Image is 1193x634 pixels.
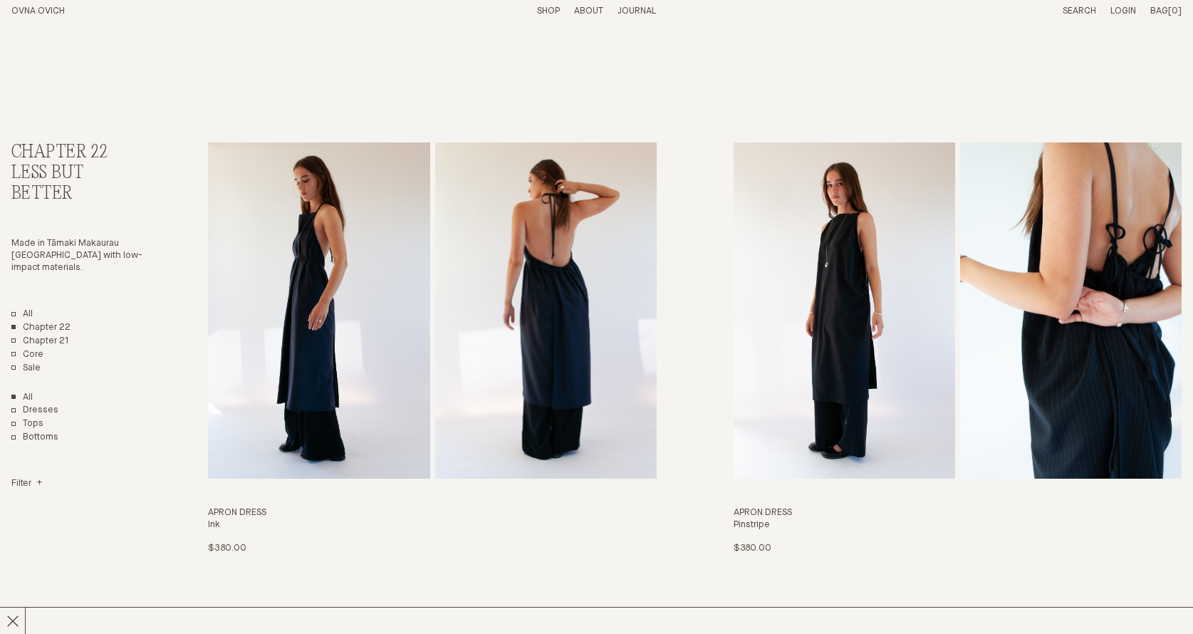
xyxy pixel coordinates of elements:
[574,6,603,18] summary: About
[11,349,43,361] a: Core
[537,6,560,16] a: Shop
[208,142,429,479] img: Apron Dress
[11,322,71,334] a: Chapter 22
[11,308,33,321] a: All
[734,142,955,479] img: Apron Dress
[11,432,58,444] a: Bottoms
[208,519,656,531] h4: Ink
[208,507,656,519] h3: Apron Dress
[618,6,656,16] a: Journal
[1150,6,1168,16] span: Bag
[11,363,41,375] a: Sale
[11,163,147,204] h3: Less But Better
[734,544,771,553] span: $380.00
[11,478,42,490] summary: Filter
[11,405,58,417] a: Dresses
[11,336,69,348] a: Chapter 21
[208,544,246,553] span: $380.00
[734,142,1182,555] a: Apron Dress
[208,142,656,555] a: Apron Dress
[11,142,147,163] h2: Chapter 22
[1110,6,1136,16] a: Login
[1168,6,1182,16] span: [0]
[1063,6,1096,16] a: Search
[734,507,1182,519] h3: Apron Dress
[11,392,33,404] a: Show All
[734,519,1182,531] h4: Pinstripe
[11,6,65,16] a: Home
[11,418,43,430] a: Tops
[11,238,147,274] p: Made in Tāmaki Makaurau [GEOGRAPHIC_DATA] with low-impact materials.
